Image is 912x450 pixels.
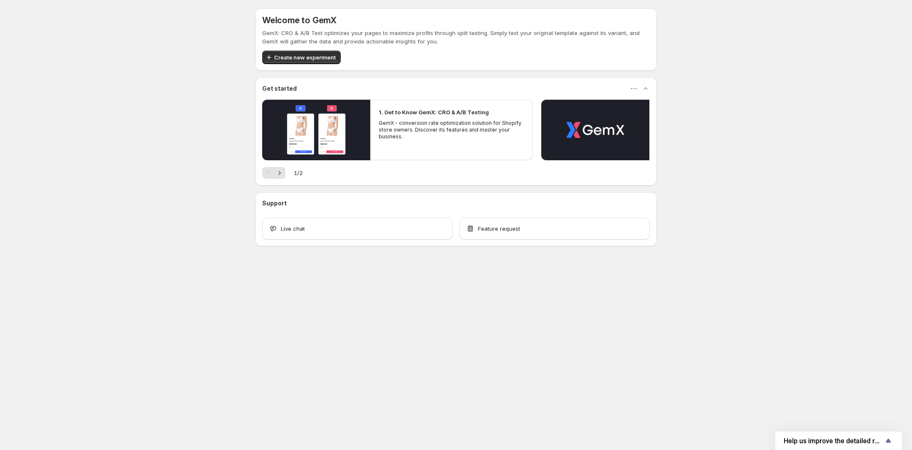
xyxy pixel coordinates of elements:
[281,224,305,233] span: Live chat
[262,167,285,179] nav: Pagination
[262,84,297,93] h3: Get started
[379,108,489,116] h2: 1. Get to Know GemX: CRO & A/B Testing
[784,436,893,446] button: Show survey - Help us improve the detailed report for A/B campaigns
[274,167,285,179] button: Next
[274,53,336,62] span: Create new experiment
[262,199,287,207] h3: Support
[262,100,370,160] button: Play video
[478,224,520,233] span: Feature request
[262,51,341,64] button: Create new experiment
[541,100,649,160] button: Play video
[262,29,650,46] p: GemX: CRO & A/B Test optimizes your pages to maximize profits through split testing. Simply test ...
[294,169,303,177] span: 1 / 2
[262,15,337,25] h5: Welcome to GemX
[379,120,524,140] p: GemX - conversion rate optimization solution for Shopify store owners. Discover its features and ...
[784,437,883,445] span: Help us improve the detailed report for A/B campaigns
